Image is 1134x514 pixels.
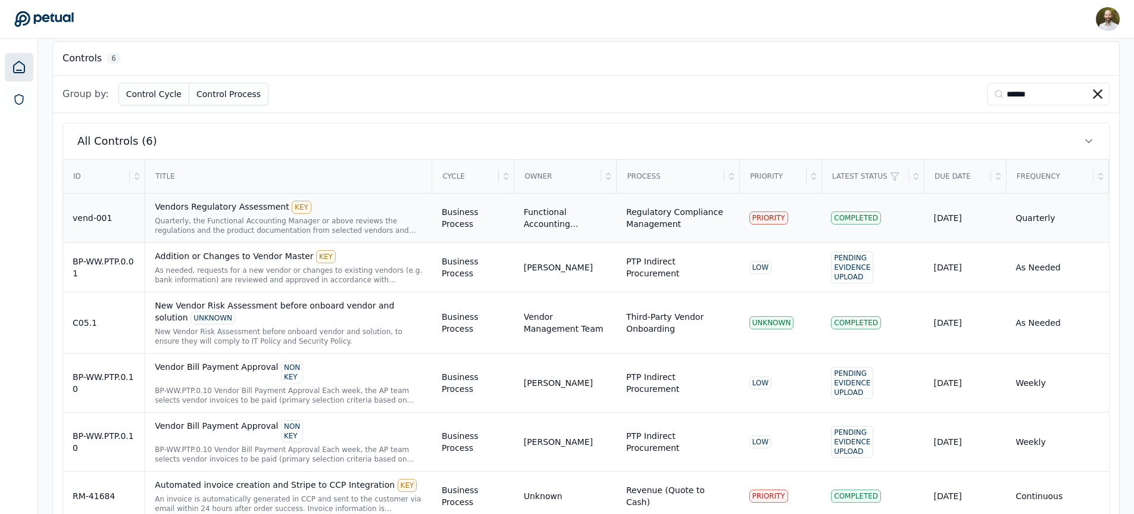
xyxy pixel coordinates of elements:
div: Vendor Management Team [524,311,607,335]
div: Completed [831,490,881,503]
div: KEY [316,250,336,263]
div: BP-WW.PTP.0.01 [73,256,135,279]
td: Business Process [432,193,514,242]
span: Group by: [63,87,109,101]
td: As Needed [1006,242,1108,292]
td: Business Process [432,292,514,353]
div: BP-WW.PTP.0.10 Vendor Bill Payment Approval Each week, the AP team selects vendor invoices to be ... [155,386,423,405]
div: Vendors Regulatory Assessment [155,201,423,214]
td: Quarterly [1006,193,1108,242]
div: An invoice is automatically generated in CCP and sent to the customer via email within 24 hours a... [155,494,423,513]
div: Completed [831,316,881,329]
div: NON KEY [281,420,303,443]
div: [PERSON_NAME] [524,261,593,273]
a: SOC 1 Reports [6,86,32,113]
div: UNKNOWN [190,311,235,325]
div: Frequency [1007,160,1094,192]
div: [DATE] [933,317,996,329]
div: RM-41684 [73,490,135,502]
div: PTP Indirect Procurement [626,371,730,395]
div: Automated invoice creation and Stripe to CCP Integration [155,479,423,492]
div: Pending Evidence Upload [831,367,873,399]
div: Pending Evidence Upload [831,251,873,284]
div: BP-WW.PTP.0.10 [73,430,135,454]
div: Title [146,160,431,192]
div: Regulatory Compliance Management [626,206,730,230]
div: [DATE] [933,377,996,389]
div: Cycle [433,160,499,192]
div: C05.1 [73,317,135,329]
div: As needed, requests for a new vendor or changes to existing vendors (e.g. bank information) are r... [155,266,423,285]
div: LOW [749,261,772,274]
div: BP-WW.PTP.0.10 [73,371,135,395]
div: BP-WW.PTP.0.10 Vendor Bill Payment Approval Each week, the AP team selects vendor invoices to be ... [155,445,423,464]
div: PTP Indirect Procurement [626,256,730,279]
div: [DATE] [933,436,996,448]
div: [DATE] [933,261,996,273]
div: Unknown [524,490,563,502]
td: As Needed [1006,292,1108,353]
div: Completed [831,211,881,225]
div: Owner [515,160,601,192]
img: David Coulombe [1096,7,1120,31]
div: UNKNOWN [749,316,794,329]
div: Due Date [925,160,991,192]
div: LOW [749,376,772,390]
div: [DATE] [933,490,996,502]
a: Dashboard [5,53,33,82]
div: vend-001 [73,212,135,224]
div: ID [64,160,130,192]
td: Weekly [1006,412,1108,471]
div: New Vendor Risk Assessment before onboard vendor and solution [155,300,423,325]
div: [DATE] [933,212,996,224]
div: Vendor Bill Payment Approval [155,361,423,384]
div: Functional Accounting Manager or above [524,206,607,230]
div: Process [617,160,724,192]
div: Third-Party Vendor Onboarding [626,311,730,335]
div: Revenue (Quote to Cash) [626,484,730,508]
span: 6 [107,52,121,64]
td: Business Process [432,353,514,412]
div: Pending Evidence Upload [831,426,873,458]
div: [PERSON_NAME] [524,377,593,389]
div: LOW [749,435,772,448]
div: Vendor Bill Payment Approval [155,420,423,443]
div: PTP Indirect Procurement [626,430,730,454]
button: Control Cycle [118,83,189,105]
div: PRIORITY [749,211,788,225]
button: All Controls (6) [63,123,1109,159]
div: Quarterly, the Functional Accounting Manager or above reviews the regulations and the product doc... [155,216,423,235]
div: New Vendor Risk Assessment before onboard vendor and solution, to ensure they will comply to IT P... [155,327,423,346]
div: KEY [398,479,417,492]
div: KEY [292,201,311,214]
td: Weekly [1006,353,1108,412]
td: Business Process [432,412,514,471]
span: All Controls (6) [77,133,157,149]
div: Priority [741,160,807,192]
div: [PERSON_NAME] [524,436,593,448]
h3: Controls [63,51,102,66]
div: PRIORITY [749,490,788,503]
a: Go to Dashboard [14,11,74,27]
div: NON KEY [281,361,303,384]
div: Addition or Changes to Vendor Master [155,250,423,263]
td: Business Process [432,242,514,292]
div: Latest Status [823,160,909,192]
button: Control Process [189,83,268,105]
